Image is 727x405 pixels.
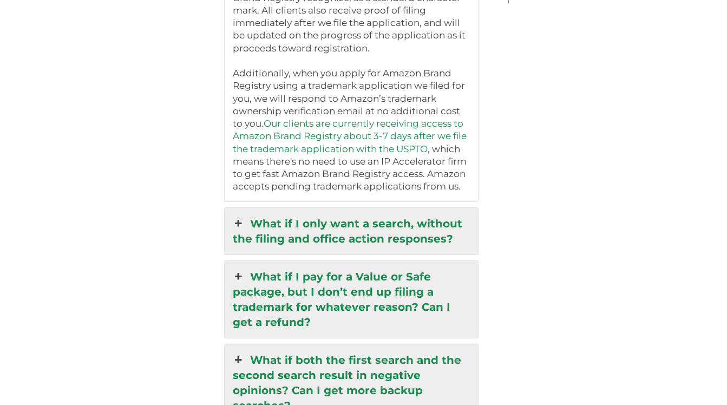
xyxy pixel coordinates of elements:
p: Additionally, when you apply for Amazon Brand Registry using a trademark application we filed for... [233,67,470,193]
a: What if I only want a search, without the filing and office action responses? [225,208,478,254]
a: Our clients are currently receiving access to Amazon Brand Registry about 3-7 days after we file ... [233,118,467,154]
a: What if I pay for a Value or Safe package, but I don’t end up filing a trademark for whatever rea... [225,261,478,338]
